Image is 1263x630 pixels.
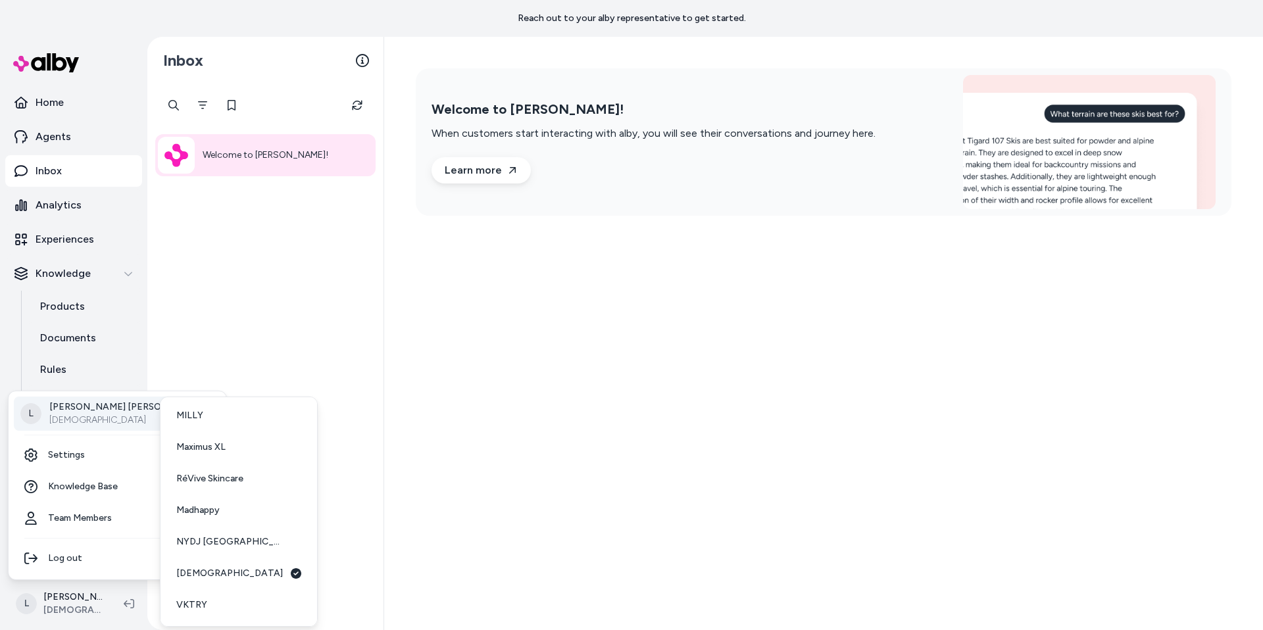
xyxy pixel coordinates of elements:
span: Maximus XL [176,441,226,454]
span: Madhappy [176,504,220,517]
a: Team Members [14,502,221,534]
div: Log out [14,543,221,574]
p: [DEMOGRAPHIC_DATA] [49,414,204,427]
span: VKTRY [176,598,207,612]
span: Knowledge Base [48,480,118,493]
a: Settings [14,439,221,471]
p: [PERSON_NAME] [PERSON_NAME] [49,400,204,414]
span: NYDJ [GEOGRAPHIC_DATA] [176,535,284,548]
span: L [20,403,41,424]
span: [DEMOGRAPHIC_DATA] [176,567,283,580]
span: RéVive Skincare [176,472,243,485]
span: MILLY [176,409,203,422]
